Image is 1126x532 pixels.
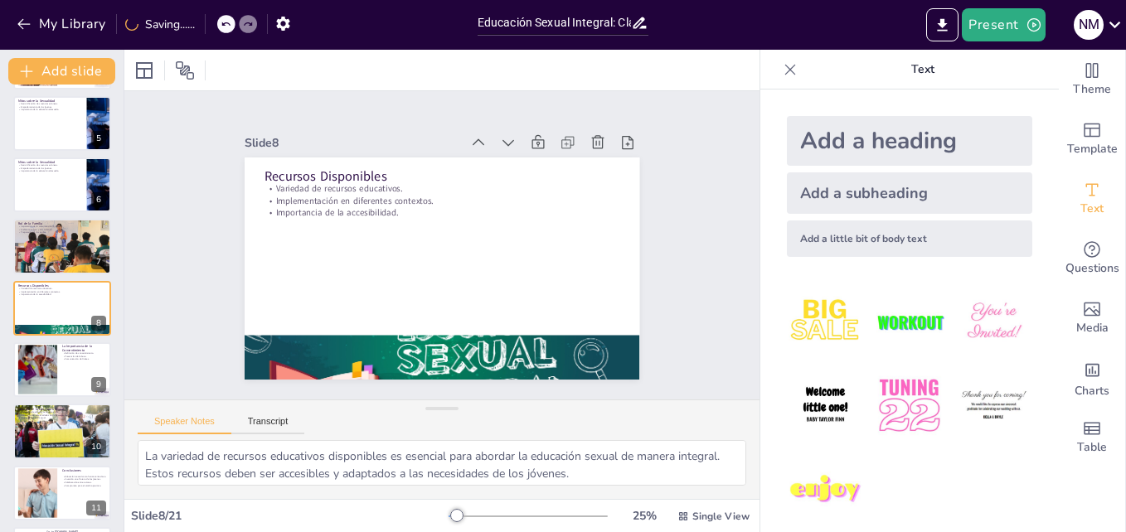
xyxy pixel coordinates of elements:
[62,351,106,355] p: Definición de consentimiento.
[18,225,106,229] p: Importancia de la comunicación familiar.
[265,167,620,185] p: Recursos Disponibles
[962,8,1045,41] button: Present
[18,413,106,416] p: Prevención de enfermedades de transmisión sexual.
[18,170,82,173] p: Importancia de la educación adecuada.
[18,283,106,288] p: Recursos Disponibles
[18,406,106,411] p: Impacto de la Educación Sexual
[1059,408,1125,467] div: Add a table
[91,192,106,207] div: 6
[13,404,111,458] div: 10
[18,160,82,165] p: Mitos sobre la Sexualidad
[955,283,1032,360] img: 3.jpeg
[1059,229,1125,288] div: Get real-time input from your audience
[1059,50,1125,109] div: Change the overall theme
[1059,109,1125,169] div: Add ready made slides
[1077,438,1107,457] span: Table
[62,355,106,358] p: Prevención del abuso.
[18,163,82,167] p: Desmitificación de creencias erróneas.
[18,228,106,231] p: Ambiente seguro y de confianza.
[13,466,111,520] div: 11
[8,58,115,85] button: Add slide
[62,344,106,353] p: La Importancia de la Consentimiento
[62,358,106,361] p: Comunicación de límites.
[62,481,106,484] p: Colaboración entre actores.
[62,477,106,481] p: Inversión en el futuro de los jóvenes.
[787,283,864,360] img: 1.jpeg
[18,293,106,296] p: Importancia de la accesibilidad.
[131,508,449,524] div: Slide 8 / 21
[86,501,106,515] div: 11
[624,508,664,524] div: 25 %
[91,254,106,269] div: 7
[62,475,106,478] p: Educación sexual como herramienta clave.
[1076,319,1109,337] span: Media
[13,342,111,397] div: 9
[1074,8,1104,41] button: N M
[955,367,1032,444] img: 6.jpeg
[138,440,746,486] textarea: La variedad de recursos educativos disponibles es esencial para abordar la educación sexual de ma...
[787,367,864,444] img: 4.jpeg
[91,316,106,331] div: 8
[1059,288,1125,348] div: Add images, graphics, shapes or video
[13,157,111,212] div: 6
[1059,348,1125,408] div: Add charts and graphs
[787,452,864,529] img: 7.jpeg
[91,131,106,146] div: 5
[91,377,106,392] div: 9
[18,221,106,226] p: Rol de la Familia
[18,98,82,103] p: Mitos sobre la Sexualidad
[692,510,750,523] span: Single View
[265,207,620,220] p: Importancia de la accesibilidad.
[478,11,631,35] input: Insert title
[62,468,106,473] p: Conclusiones
[803,50,1042,89] p: Text
[18,231,106,235] p: Preparación de los padres.
[231,416,305,434] button: Transcript
[18,102,82,105] p: Desmitificación de creencias erróneas.
[1059,169,1125,229] div: Add text boxes
[1074,10,1104,40] div: N M
[787,220,1032,257] div: Add a little bit of body text
[1075,382,1109,400] span: Charts
[18,287,106,290] p: Variedad de recursos educativos.
[265,182,620,195] p: Variedad de recursos educativos.
[13,281,111,336] div: 8
[131,57,158,84] div: Layout
[13,219,111,273] div: 7
[18,410,106,414] p: Reducción de embarazos adolescentes.
[86,439,106,454] div: 10
[12,11,113,37] button: My Library
[245,135,460,151] div: Slide 8
[13,96,111,151] div: 5
[1073,80,1111,99] span: Theme
[787,172,1032,214] div: Add a subheading
[787,116,1032,166] div: Add a heading
[175,60,195,80] span: Position
[1067,140,1118,158] span: Template
[18,108,82,111] p: Importancia de la educación adecuada.
[138,416,231,434] button: Speaker Notes
[18,416,106,419] p: Mejora de la salud sexual.
[1065,259,1119,278] span: Questions
[18,290,106,293] p: Implementación en diferentes contextos.
[871,367,948,444] img: 5.jpeg
[18,167,82,170] p: Empoderamiento de los jóvenes.
[18,105,82,109] p: Empoderamiento de los jóvenes.
[926,8,959,41] button: Export to PowerPoint
[125,17,195,32] div: Saving......
[1080,200,1104,218] span: Text
[62,484,106,487] p: Compromiso para el cambio positivo.
[265,195,620,207] p: Implementación en diferentes contextos.
[871,283,948,360] img: 2.jpeg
